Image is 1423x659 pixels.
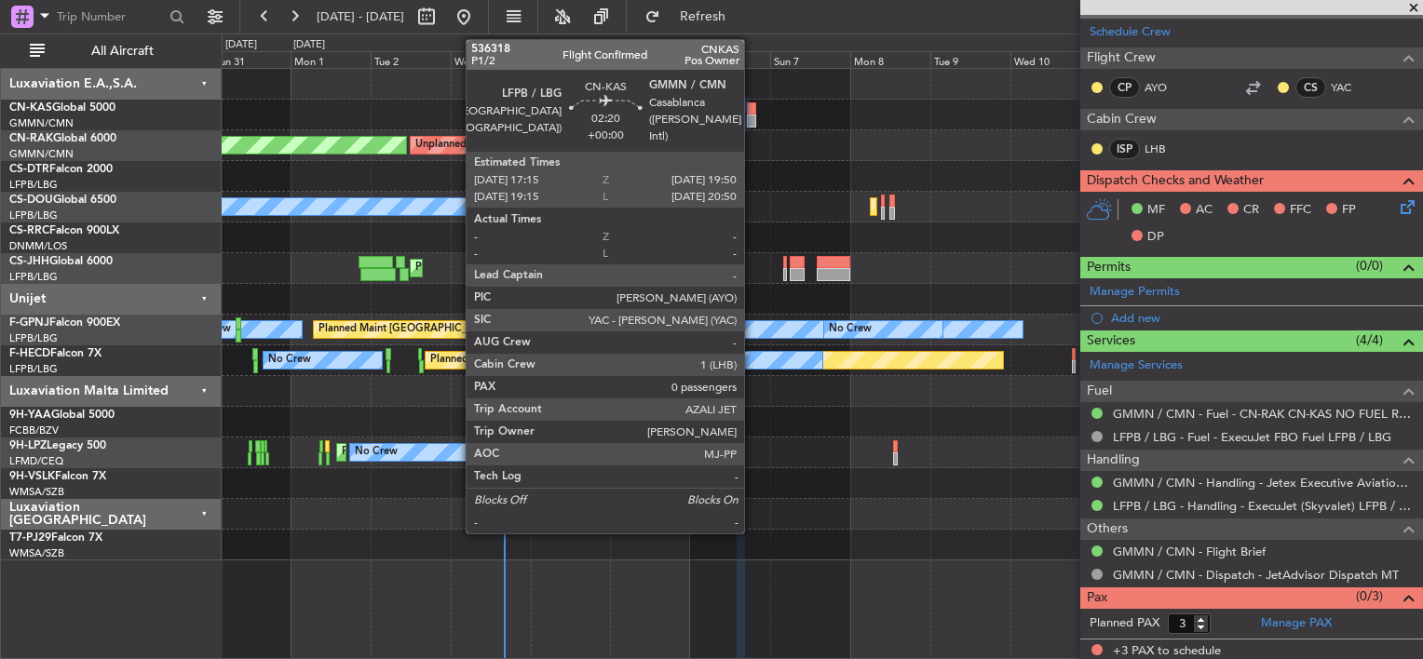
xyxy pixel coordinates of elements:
span: T7-PJ29 [9,532,51,544]
a: GMMN / CMN - Flight Brief [1113,544,1266,559]
div: Wed 10 [1010,51,1091,68]
div: [DATE] [225,37,257,53]
a: CS-RRCFalcon 900LX [9,225,119,236]
a: LFPB / LBG - Handling - ExecuJet (Skyvalet) LFPB / LBG [1113,498,1414,514]
div: No Crew [829,316,872,343]
div: Mon 8 [850,51,930,68]
div: Sat 6 [690,51,770,68]
span: FFC [1290,201,1311,220]
a: LFPB/LBG [9,208,58,222]
span: F-HECD [9,348,50,359]
input: Trip Number [57,3,164,31]
div: Add new [1111,310,1414,326]
a: LFPB/LBG [9,270,58,284]
span: CS-DOU [9,195,53,206]
span: Flight Crew [1087,47,1156,69]
div: Thu 4 [531,51,611,68]
a: GMMN/CMN [9,147,74,161]
div: Planned Maint Nice ([GEOGRAPHIC_DATA]) [342,438,549,466]
a: GMMN / CMN - Fuel - CN-RAK CN-KAS NO FUEL REQUIRED GMMN / CMN [1113,406,1414,422]
a: CN-KASGlobal 5000 [9,102,115,114]
div: No Crew [492,346,535,374]
span: FP [1342,201,1356,220]
a: Manage Permits [1090,283,1180,302]
a: LFPB/LBG [9,178,58,192]
div: [DATE] [293,37,325,53]
a: 9H-YAAGlobal 5000 [9,410,115,421]
a: Manage Services [1090,356,1183,375]
span: F-GPNJ [9,317,49,329]
a: CS-JHHGlobal 6000 [9,256,113,267]
a: CN-RAKGlobal 6000 [9,133,116,144]
div: Planned Maint [GEOGRAPHIC_DATA] ([GEOGRAPHIC_DATA]) [430,346,724,374]
span: MF [1147,201,1165,220]
span: Cabin Crew [1087,109,1157,130]
div: Sun 31 [210,51,291,68]
span: CS-DTR [9,164,49,175]
span: CN-RAK [9,133,53,144]
a: GMMN / CMN - Dispatch - JetAdvisor Dispatch MT [1113,567,1399,583]
span: Dispatch Checks and Weather [1087,170,1264,192]
span: CN-KAS [9,102,52,114]
span: [DATE] - [DATE] [317,8,404,25]
span: DP [1147,228,1164,247]
label: Planned PAX [1090,614,1159,633]
a: 9H-LPZLegacy 500 [9,440,106,451]
a: 9H-VSLKFalcon 7X [9,471,106,482]
span: Fuel [1087,381,1112,402]
a: LFPB/LBG [9,331,58,345]
div: Wed 3 [451,51,531,68]
div: No Crew [355,438,398,466]
button: All Aircraft [20,36,202,66]
div: No Crew [268,346,311,374]
div: Unplanned Maint [GEOGRAPHIC_DATA] ([GEOGRAPHIC_DATA]) [415,131,722,159]
a: LHB [1145,141,1186,157]
a: DNMM/LOS [9,239,67,253]
a: CS-DTRFalcon 2000 [9,164,113,175]
div: Tue 9 [930,51,1010,68]
button: Refresh [636,2,748,32]
a: LFMD/CEQ [9,454,63,468]
span: Permits [1087,257,1131,278]
span: Services [1087,330,1135,352]
a: FCBB/BZV [9,424,59,437]
span: CS-RRC [9,225,49,236]
a: WMSA/SZB [9,485,64,499]
span: AC [1196,201,1213,220]
div: Planned Maint [GEOGRAPHIC_DATA] ([GEOGRAPHIC_DATA]) [655,254,948,282]
div: ISP [1109,139,1140,159]
div: Planned Maint [GEOGRAPHIC_DATA] ([GEOGRAPHIC_DATA]) [415,254,709,282]
a: YAC [1331,79,1373,96]
span: 9H-YAA [9,410,51,421]
span: (4/4) [1356,330,1383,350]
a: GMMN / CMN - Handling - Jetex Executive Aviation [GEOGRAPHIC_DATA] GMMN / CMN [1113,475,1414,491]
span: (0/3) [1356,586,1383,606]
div: Mon 1 [291,51,371,68]
span: Refresh [664,10,742,23]
a: Manage PAX [1261,614,1332,633]
a: T7-PJ29Falcon 7X [9,532,102,544]
span: Others [1087,518,1128,540]
span: Handling [1087,450,1140,471]
a: LFPB / LBG - Fuel - ExecuJet FBO Fuel LFPB / LBG [1113,429,1391,445]
div: Planned Maint [GEOGRAPHIC_DATA] ([GEOGRAPHIC_DATA]) [318,316,612,343]
a: WMSA/SZB [9,546,64,560]
a: GMMN/CMN [9,116,74,130]
span: All Aircraft [48,45,197,58]
span: 9H-VSLK [9,471,55,482]
div: No Crew [615,316,657,343]
a: AYO [1145,79,1186,96]
span: (0/0) [1356,256,1383,276]
a: CS-DOUGlobal 6500 [9,195,116,206]
a: Schedule Crew [1090,23,1171,42]
a: F-GPNJFalcon 900EX [9,317,120,329]
span: CS-JHH [9,256,49,267]
div: Fri 5 [610,51,690,68]
div: Sun 7 [770,51,850,68]
span: CR [1243,201,1259,220]
div: Tue 2 [371,51,451,68]
a: LFPB/LBG [9,362,58,376]
span: Pax [1087,587,1107,609]
a: F-HECDFalcon 7X [9,348,102,359]
div: Planned Maint [GEOGRAPHIC_DATA] ([GEOGRAPHIC_DATA]) [875,193,1169,221]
